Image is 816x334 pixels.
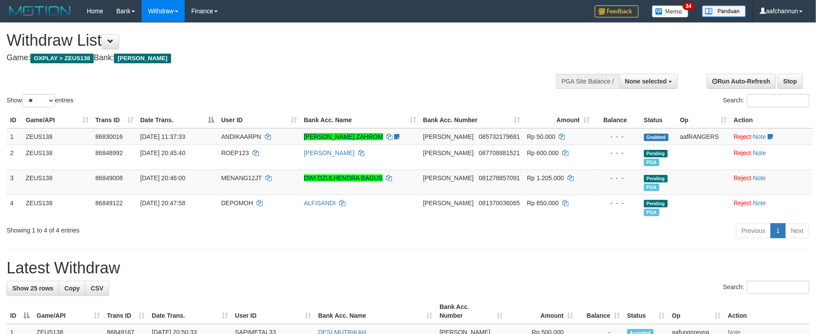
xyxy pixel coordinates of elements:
[753,174,766,182] a: Note
[7,281,59,296] a: Show 25 rows
[30,54,94,63] span: OXPLAY > ZEUS138
[304,200,336,207] a: ALFISANDI
[644,159,659,166] span: Marked by aafRornrotha
[137,112,218,128] th: Date Trans.: activate to sort column descending
[91,285,103,292] span: CSV
[7,54,535,62] h4: Game: Bank:
[723,281,809,294] label: Search:
[85,281,109,296] a: CSV
[644,150,668,157] span: Pending
[730,145,813,170] td: ·
[221,133,261,140] span: ANDIKAARPN
[523,112,593,128] th: Amount: activate to sort column ascending
[231,299,315,324] th: User ID: activate to sort column ascending
[753,149,766,156] a: Note
[114,54,171,63] span: [PERSON_NAME]
[7,128,22,145] td: 1
[22,128,92,145] td: ZEUS138
[785,223,809,238] a: Next
[753,200,766,207] a: Note
[753,133,766,140] a: Note
[596,199,637,207] div: - - -
[778,74,803,89] a: Stop
[507,299,577,324] th: Amount: activate to sort column ascending
[644,209,659,216] span: Marked by aafRornrotha
[556,74,619,89] div: PGA Site Balance /
[707,74,776,89] a: Run Auto-Refresh
[300,112,420,128] th: Bank Acc. Name: activate to sort column ascending
[730,112,813,128] th: Action
[22,112,92,128] th: Game/API: activate to sort column ascending
[7,170,22,195] td: 3
[420,112,523,128] th: Bank Acc. Number: activate to sort column ascending
[596,132,637,141] div: - - -
[771,223,786,238] a: 1
[12,285,53,292] span: Show 25 rows
[644,184,659,191] span: Marked by aafRornrotha
[436,299,506,324] th: Bank Acc. Number: activate to sort column ascending
[33,299,103,324] th: Game/API: activate to sort column ascending
[423,174,474,182] span: [PERSON_NAME]
[730,170,813,195] td: ·
[59,281,85,296] a: Copy
[304,133,383,140] a: [PERSON_NAME] ZAHROM
[140,133,185,140] span: [DATE] 11:37:33
[730,128,813,145] td: ·
[702,5,746,17] img: panduan.png
[734,174,751,182] a: Reject
[677,112,730,128] th: Op: activate to sort column ascending
[140,200,185,207] span: [DATE] 20:47:58
[315,299,436,324] th: Bank Acc. Name: activate to sort column ascending
[479,133,520,140] span: Copy 085732179681 to clipboard
[734,133,751,140] a: Reject
[527,133,556,140] span: Rp 50.000
[95,149,123,156] span: 86848992
[221,200,253,207] span: DEPOMOH
[22,94,55,107] select: Showentries
[595,5,639,18] img: Feedback.jpg
[644,200,668,207] span: Pending
[7,94,73,107] label: Show entries
[22,170,92,195] td: ZEUS138
[103,299,148,324] th: Trans ID: activate to sort column ascending
[92,112,137,128] th: Trans ID: activate to sort column ascending
[644,134,669,141] span: Grabbed
[730,195,813,220] td: ·
[593,112,640,128] th: Balance
[221,174,262,182] span: MENANG12JT
[7,112,22,128] th: ID
[596,174,637,182] div: - - -
[734,149,751,156] a: Reject
[640,112,677,128] th: Status
[669,299,725,324] th: Op: activate to sort column ascending
[644,175,668,182] span: Pending
[22,145,92,170] td: ZEUS138
[95,133,123,140] span: 86830016
[140,174,185,182] span: [DATE] 20:46:00
[596,149,637,157] div: - - -
[423,133,474,140] span: [PERSON_NAME]
[304,174,383,182] a: DWI DZULHENDRA BAGUS
[652,5,689,18] img: Button%20Memo.svg
[619,74,678,89] button: None selected
[423,149,474,156] span: [PERSON_NAME]
[7,299,33,324] th: ID: activate to sort column descending
[736,223,771,238] a: Previous
[95,200,123,207] span: 86849122
[304,149,355,156] a: [PERSON_NAME]
[148,299,231,324] th: Date Trans.: activate to sort column ascending
[221,149,249,156] span: ROEP123
[140,149,185,156] span: [DATE] 20:45:40
[7,195,22,220] td: 4
[527,149,559,156] span: Rp 600.000
[677,128,730,145] td: aafRANGERS
[683,2,695,10] span: 34
[527,200,559,207] span: Rp 650.000
[577,299,624,324] th: Balance: activate to sort column ascending
[7,222,333,235] div: Showing 1 to 4 of 4 entries
[218,112,300,128] th: User ID: activate to sort column ascending
[22,195,92,220] td: ZEUS138
[64,285,80,292] span: Copy
[7,259,809,277] h1: Latest Withdraw
[625,78,667,85] span: None selected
